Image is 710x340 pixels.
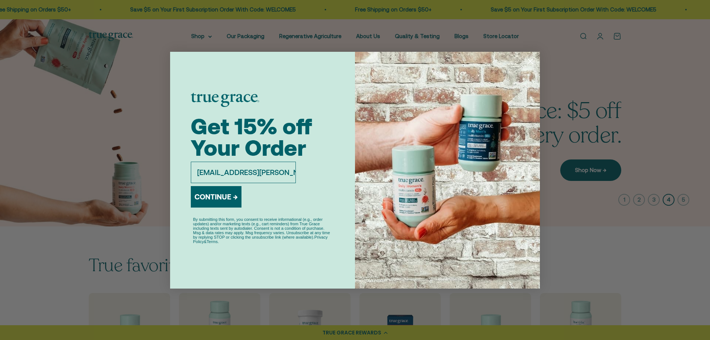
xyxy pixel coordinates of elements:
[193,235,328,244] a: Privacy Policy
[191,93,259,107] img: logo placeholder
[355,52,540,289] img: ea6db371-f0a2-4b66-b0cf-f62b63694141.jpeg
[191,186,241,208] button: CONTINUE →
[524,55,537,68] button: Close dialog
[191,162,296,183] input: EMAIL
[191,114,312,161] span: Get 15% off Your Order
[207,239,218,244] a: Terms
[193,217,332,244] p: By submitting this form, you consent to receive informational (e.g., order updates) and/or market...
